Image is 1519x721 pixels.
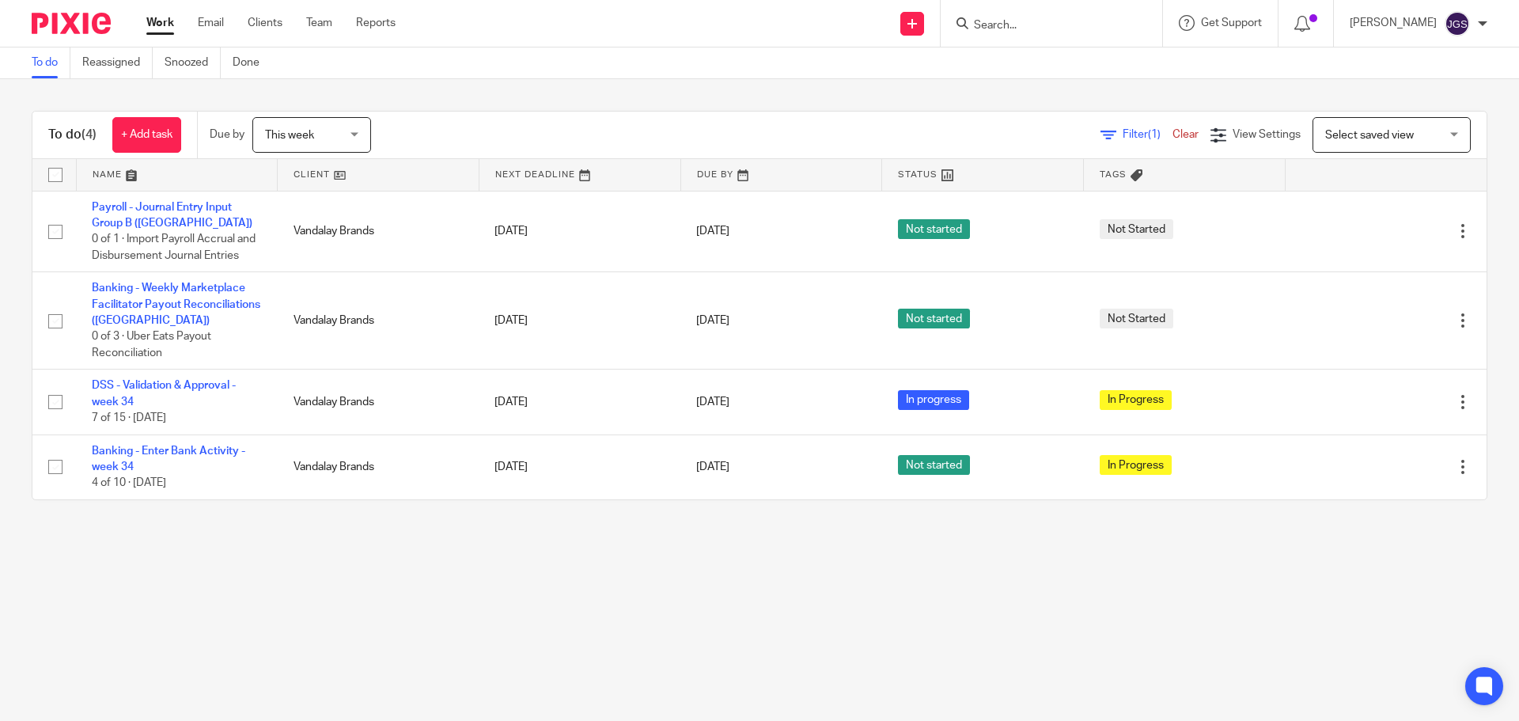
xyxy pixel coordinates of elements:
span: [DATE] [696,461,729,472]
span: This week [265,130,314,141]
a: DSS - Validation & Approval - week 34 [92,380,236,407]
span: Not Started [1100,219,1173,239]
a: Payroll - Journal Entry Input Group B ([GEOGRAPHIC_DATA]) [92,202,252,229]
span: 7 of 15 · [DATE] [92,412,166,423]
p: Due by [210,127,244,142]
a: Reports [356,15,396,31]
span: (4) [81,128,97,141]
a: + Add task [112,117,181,153]
span: Not started [898,309,970,328]
span: Get Support [1201,17,1262,28]
td: [DATE] [479,370,680,434]
span: 0 of 1 · Import Payroll Accrual and Disbursement Journal Entries [92,233,256,261]
img: svg%3E [1445,11,1470,36]
span: In Progress [1100,390,1172,410]
td: Vandalay Brands [278,370,479,434]
span: [DATE] [696,397,729,408]
a: Reassigned [82,47,153,78]
input: Search [972,19,1115,33]
a: Banking - Weekly Marketplace Facilitator Payout Reconciliations ([GEOGRAPHIC_DATA]) [92,283,260,326]
a: To do [32,47,70,78]
span: [DATE] [696,226,729,237]
a: Team [306,15,332,31]
a: Done [233,47,271,78]
a: Clients [248,15,282,31]
span: In Progress [1100,455,1172,475]
td: [DATE] [479,272,680,370]
span: [DATE] [696,315,729,326]
td: [DATE] [479,191,680,272]
span: Not Started [1100,309,1173,328]
td: Vandalay Brands [278,434,479,499]
a: Banking - Enter Bank Activity - week 34 [92,446,245,472]
a: Snoozed [165,47,221,78]
td: Vandalay Brands [278,272,479,370]
img: Pixie [32,13,111,34]
span: 4 of 10 · [DATE] [92,477,166,488]
a: Work [146,15,174,31]
span: Not started [898,455,970,475]
h1: To do [48,127,97,143]
td: [DATE] [479,434,680,499]
span: (1) [1148,129,1161,140]
p: [PERSON_NAME] [1350,15,1437,31]
span: Tags [1100,170,1127,179]
span: Select saved view [1325,130,1414,141]
a: Clear [1172,129,1199,140]
span: 0 of 3 · Uber Eats Payout Reconciliation [92,331,211,359]
span: In progress [898,390,969,410]
span: Filter [1123,129,1172,140]
td: Vandalay Brands [278,191,479,272]
span: Not started [898,219,970,239]
span: View Settings [1233,129,1301,140]
a: Email [198,15,224,31]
